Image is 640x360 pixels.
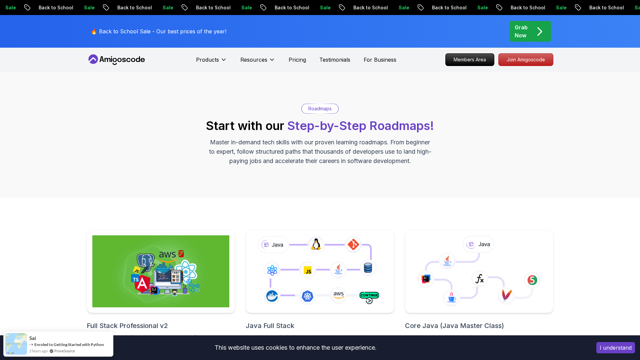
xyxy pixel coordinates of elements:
[587,4,633,11] p: Back to School
[475,4,497,11] p: Sale
[246,321,394,330] h2: Java Full Stack
[82,4,103,11] p: Sale
[240,56,267,64] p: Resources
[498,53,553,66] a: Join Amigoscode
[319,56,350,64] a: Testimonials
[194,4,239,11] p: Back to School
[405,230,553,360] a: Core Java (Java Master Class)Learn how to build full stack applications with Java and Spring Boot...
[240,56,275,69] button: Resources
[5,333,27,355] img: provesource social proof notification image
[208,138,432,166] p: Master in-demand tech skills with our proven learning roadmaps. From beginner to expert, follow s...
[87,321,235,330] h2: Full Stack Professional v2
[37,4,82,11] p: Back to School
[397,4,418,11] p: Sale
[246,230,394,360] a: Java Full StackLearn how to build full stack applications with Java and Spring Boot29 Courses4 Bu...
[92,235,229,307] img: Full Stack Professional v2
[29,335,36,341] span: Sai
[446,54,494,66] p: Members Area
[273,4,318,11] p: Back to School
[196,56,219,64] p: Products
[29,348,48,354] span: 2 hours ago
[515,23,528,39] p: Grab Now
[308,105,332,112] p: Roadmaps
[34,342,104,347] a: Enroled to Getting Started with Python
[161,4,182,11] p: Sale
[206,119,434,132] h2: Start with our
[246,333,394,349] p: Learn how to build full stack applications with Java and Spring Boot
[87,333,235,357] p: Master modern full-stack development with React, Node.js, TypeScript, and cloud deployment. Build...
[405,321,553,330] h2: Core Java (Java Master Class)
[430,4,475,11] p: Back to School
[351,4,397,11] p: Back to School
[554,4,575,11] p: Sale
[196,56,227,69] button: Products
[54,348,75,354] a: ProveSource
[5,340,586,355] div: This website uses cookies to enhance the user experience.
[445,53,494,66] a: Members Area
[287,118,434,133] span: Step-by-Step Roadmaps!
[364,56,396,64] a: For Business
[499,54,553,66] p: Join Amigoscode
[289,56,306,64] a: Pricing
[239,4,261,11] p: Sale
[318,4,339,11] p: Sale
[115,4,161,11] p: Back to School
[509,4,554,11] p: Back to School
[405,333,553,349] p: Learn how to build full stack applications with Java and Spring Boot
[29,342,34,347] span: ->
[91,27,226,35] p: 🔥 Back to School Sale - Our best prices of the year!
[596,342,635,353] button: Accept cookies
[3,4,25,11] p: Sale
